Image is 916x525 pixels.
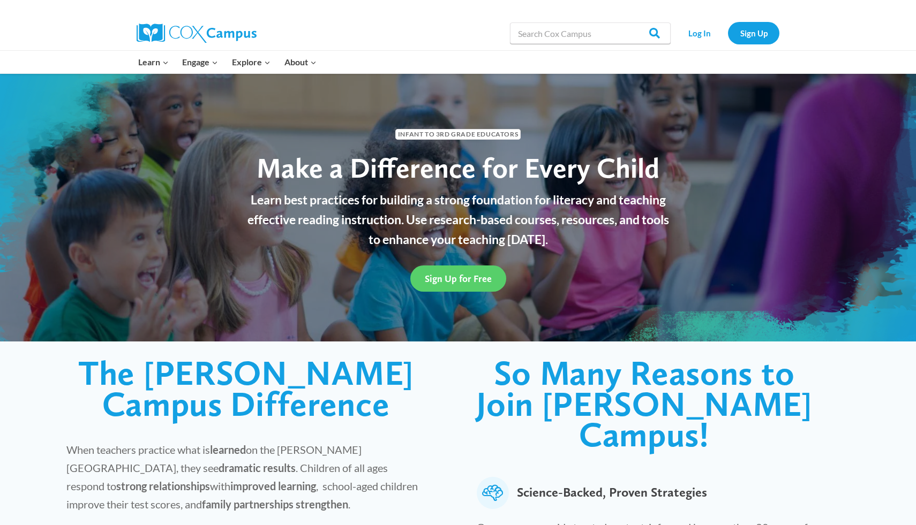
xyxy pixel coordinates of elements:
span: The [PERSON_NAME] Campus Difference [78,352,414,424]
span: Science-Backed, Proven Strategies [517,477,707,509]
strong: dramatic results [219,461,296,474]
p: Learn best practices for building a strong foundation for literacy and teaching effective reading... [241,190,675,249]
span: Sign Up for Free [425,273,492,284]
strong: learned [210,443,246,456]
span: So Many Reasons to Join [PERSON_NAME] Campus! [476,352,812,455]
strong: family partnerships strengthen [202,498,348,511]
input: Search Cox Campus [510,22,671,44]
span: When teachers practice what is on the [PERSON_NAME][GEOGRAPHIC_DATA], they see . Children of all ... [66,443,418,511]
span: Explore [232,55,271,69]
nav: Secondary Navigation [676,22,779,44]
span: Engage [182,55,218,69]
span: Make a Difference for Every Child [257,151,659,185]
span: About [284,55,317,69]
a: Log In [676,22,723,44]
span: Learn [138,55,169,69]
img: Cox Campus [137,24,257,43]
a: Sign Up [728,22,779,44]
nav: Primary Navigation [131,51,323,73]
strong: strong relationships [116,480,210,492]
a: Sign Up for Free [410,265,506,292]
span: Infant to 3rd Grade Educators [395,129,521,139]
strong: improved learning [230,480,316,492]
